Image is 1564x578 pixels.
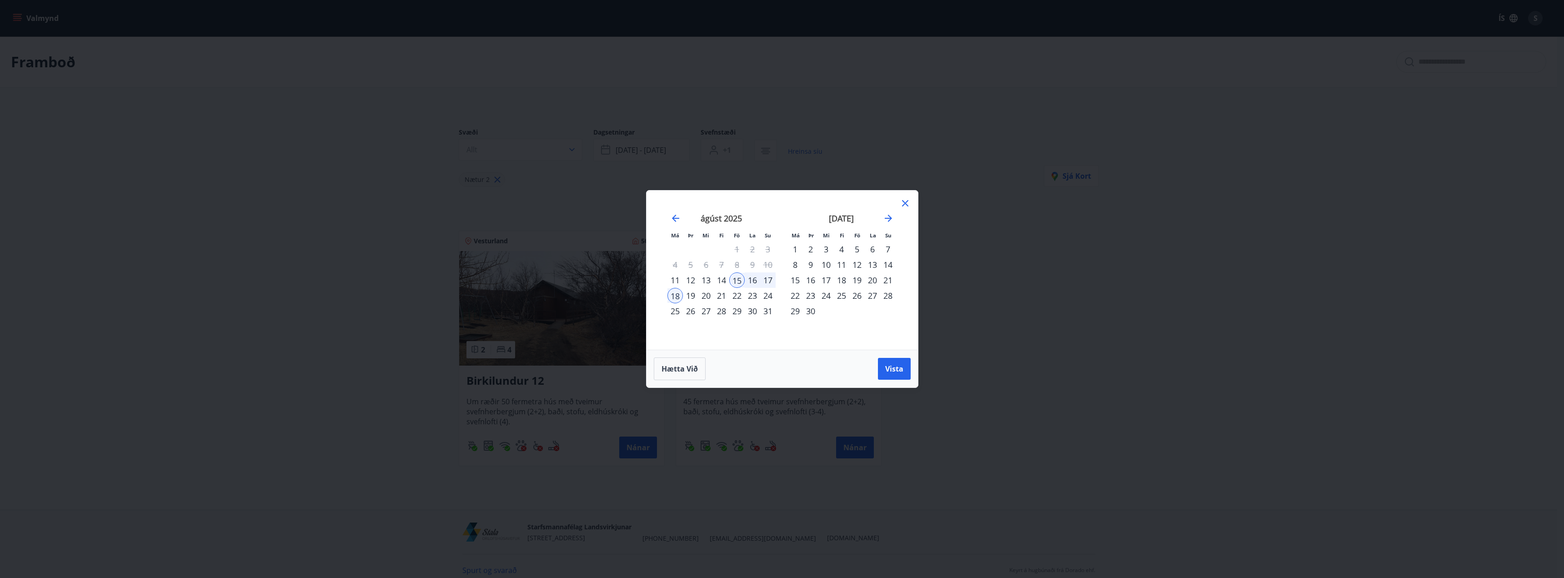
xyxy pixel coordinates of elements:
div: 15 [729,272,745,288]
div: 8 [787,257,803,272]
div: 6 [865,241,880,257]
td: Not available. laugardagur, 9. ágúst 2025 [745,257,760,272]
div: 2 [803,241,818,257]
td: Choose föstudagur, 26. september 2025 as your check-in date. It’s available. [849,288,865,303]
div: 26 [683,303,698,319]
div: 16 [803,272,818,288]
td: Not available. þriðjudagur, 5. ágúst 2025 [683,257,698,272]
div: 20 [865,272,880,288]
div: 22 [729,288,745,303]
td: Choose fimmtudagur, 18. september 2025 as your check-in date. It’s available. [834,272,849,288]
td: Not available. sunnudagur, 3. ágúst 2025 [760,241,776,257]
td: Choose föstudagur, 12. september 2025 as your check-in date. It’s available. [849,257,865,272]
td: Choose miðvikudagur, 27. ágúst 2025 as your check-in date. It’s available. [698,303,714,319]
div: Move forward to switch to the next month. [883,213,894,224]
div: 30 [803,303,818,319]
td: Not available. föstudagur, 1. ágúst 2025 [729,241,745,257]
div: 4 [834,241,849,257]
div: 13 [865,257,880,272]
button: Vista [878,358,911,380]
div: Move backward to switch to the previous month. [670,213,681,224]
td: Selected. laugardagur, 16. ágúst 2025 [745,272,760,288]
div: 18 [834,272,849,288]
td: Choose mánudagur, 11. ágúst 2025 as your check-in date. It’s available. [667,272,683,288]
td: Choose miðvikudagur, 10. september 2025 as your check-in date. It’s available. [818,257,834,272]
td: Selected as start date. föstudagur, 15. ágúst 2025 [729,272,745,288]
td: Choose miðvikudagur, 17. september 2025 as your check-in date. It’s available. [818,272,834,288]
td: Choose föstudagur, 22. ágúst 2025 as your check-in date. It’s available. [729,288,745,303]
div: 14 [714,272,729,288]
td: Choose laugardagur, 13. september 2025 as your check-in date. It’s available. [865,257,880,272]
td: Choose þriðjudagur, 12. ágúst 2025 as your check-in date. It’s available. [683,272,698,288]
td: Choose laugardagur, 6. september 2025 as your check-in date. It’s available. [865,241,880,257]
small: Má [792,232,800,239]
td: Choose þriðjudagur, 9. september 2025 as your check-in date. It’s available. [803,257,818,272]
div: 7 [880,241,896,257]
td: Not available. sunnudagur, 10. ágúst 2025 [760,257,776,272]
div: 9 [803,257,818,272]
div: 15 [787,272,803,288]
td: Choose sunnudagur, 24. ágúst 2025 as your check-in date. It’s available. [760,288,776,303]
div: 22 [787,288,803,303]
td: Choose laugardagur, 20. september 2025 as your check-in date. It’s available. [865,272,880,288]
div: 17 [818,272,834,288]
td: Choose sunnudagur, 21. september 2025 as your check-in date. It’s available. [880,272,896,288]
td: Selected. sunnudagur, 17. ágúst 2025 [760,272,776,288]
small: Þr [688,232,693,239]
small: Fö [734,232,740,239]
div: 11 [834,257,849,272]
small: La [749,232,756,239]
div: 27 [698,303,714,319]
strong: [DATE] [829,213,854,224]
td: Choose fimmtudagur, 21. ágúst 2025 as your check-in date. It’s available. [714,288,729,303]
small: Þr [808,232,814,239]
td: Choose sunnudagur, 28. september 2025 as your check-in date. It’s available. [880,288,896,303]
td: Choose þriðjudagur, 26. ágúst 2025 as your check-in date. It’s available. [683,303,698,319]
td: Choose fimmtudagur, 4. september 2025 as your check-in date. It’s available. [834,241,849,257]
td: Choose laugardagur, 27. september 2025 as your check-in date. It’s available. [865,288,880,303]
div: 1 [787,241,803,257]
td: Choose mánudagur, 15. september 2025 as your check-in date. It’s available. [787,272,803,288]
td: Choose þriðjudagur, 19. ágúst 2025 as your check-in date. It’s available. [683,288,698,303]
div: 23 [803,288,818,303]
small: Su [765,232,771,239]
small: Fi [719,232,724,239]
button: Hætta við [654,357,706,380]
div: 19 [849,272,865,288]
td: Choose mánudagur, 25. ágúst 2025 as your check-in date. It’s available. [667,303,683,319]
small: Mi [823,232,830,239]
span: Vista [885,364,903,374]
td: Choose sunnudagur, 7. september 2025 as your check-in date. It’s available. [880,241,896,257]
div: 28 [880,288,896,303]
td: Choose laugardagur, 30. ágúst 2025 as your check-in date. It’s available. [745,303,760,319]
div: 11 [667,272,683,288]
small: Mi [702,232,709,239]
div: 3 [818,241,834,257]
div: 30 [745,303,760,319]
td: Choose miðvikudagur, 3. september 2025 as your check-in date. It’s available. [818,241,834,257]
td: Choose þriðjudagur, 2. september 2025 as your check-in date. It’s available. [803,241,818,257]
td: Choose miðvikudagur, 24. september 2025 as your check-in date. It’s available. [818,288,834,303]
td: Choose miðvikudagur, 20. ágúst 2025 as your check-in date. It’s available. [698,288,714,303]
td: Not available. fimmtudagur, 7. ágúst 2025 [714,257,729,272]
td: Choose föstudagur, 19. september 2025 as your check-in date. It’s available. [849,272,865,288]
div: 26 [849,288,865,303]
div: 16 [745,272,760,288]
div: 21 [880,272,896,288]
td: Choose mánudagur, 1. september 2025 as your check-in date. It’s available. [787,241,803,257]
small: Su [885,232,892,239]
div: 18 [667,288,683,303]
div: 12 [849,257,865,272]
div: 23 [745,288,760,303]
span: Hætta við [662,364,698,374]
small: Má [671,232,679,239]
div: 20 [698,288,714,303]
small: La [870,232,876,239]
div: 10 [818,257,834,272]
td: Choose laugardagur, 23. ágúst 2025 as your check-in date. It’s available. [745,288,760,303]
td: Choose sunnudagur, 31. ágúst 2025 as your check-in date. It’s available. [760,303,776,319]
td: Not available. föstudagur, 8. ágúst 2025 [729,257,745,272]
td: Choose fimmtudagur, 11. september 2025 as your check-in date. It’s available. [834,257,849,272]
td: Choose mánudagur, 29. september 2025 as your check-in date. It’s available. [787,303,803,319]
div: 14 [880,257,896,272]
